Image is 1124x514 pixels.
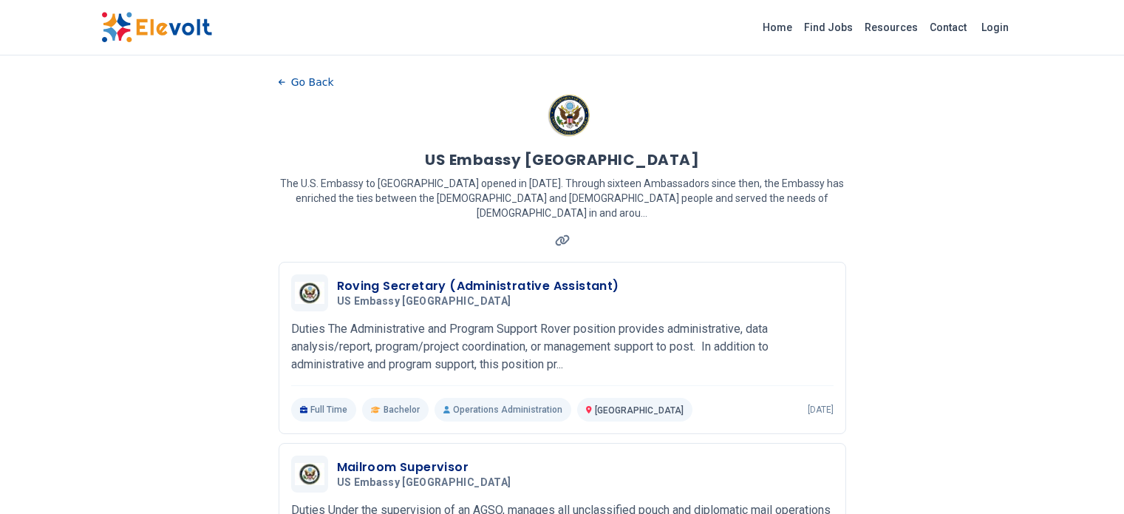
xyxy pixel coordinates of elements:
[435,398,571,422] p: Operations Administration
[291,398,357,422] p: Full Time
[291,320,834,373] p: Duties The Administrative and Program Support Rover position provides administrative, data analys...
[973,13,1018,42] a: Login
[808,404,834,416] p: [DATE]
[337,459,517,476] h3: Mailroom Supervisor
[295,282,324,304] img: US Embassy Kenya
[798,16,859,39] a: Find Jobs
[337,476,511,490] span: US Embassy [GEOGRAPHIC_DATA]
[425,149,699,170] h1: US Embassy [GEOGRAPHIC_DATA]
[279,176,846,220] p: The U.S. Embassy to [GEOGRAPHIC_DATA] opened in [DATE]. Through sixteen Ambassadors since then, t...
[295,463,324,485] img: US Embassy Kenya
[291,274,834,422] a: US Embassy KenyaRoving Secretary (Administrative Assistant)US Embassy [GEOGRAPHIC_DATA]Duties The...
[279,71,334,93] button: Go Back
[757,16,798,39] a: Home
[101,12,212,43] img: Elevolt
[924,16,973,39] a: Contact
[337,295,511,308] span: US Embassy [GEOGRAPHIC_DATA]
[540,93,599,138] img: US Embassy Kenya
[859,16,924,39] a: Resources
[595,405,684,416] span: [GEOGRAPHIC_DATA]
[384,404,420,416] span: Bachelor
[337,277,619,295] h3: Roving Secretary (Administrative Assistant)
